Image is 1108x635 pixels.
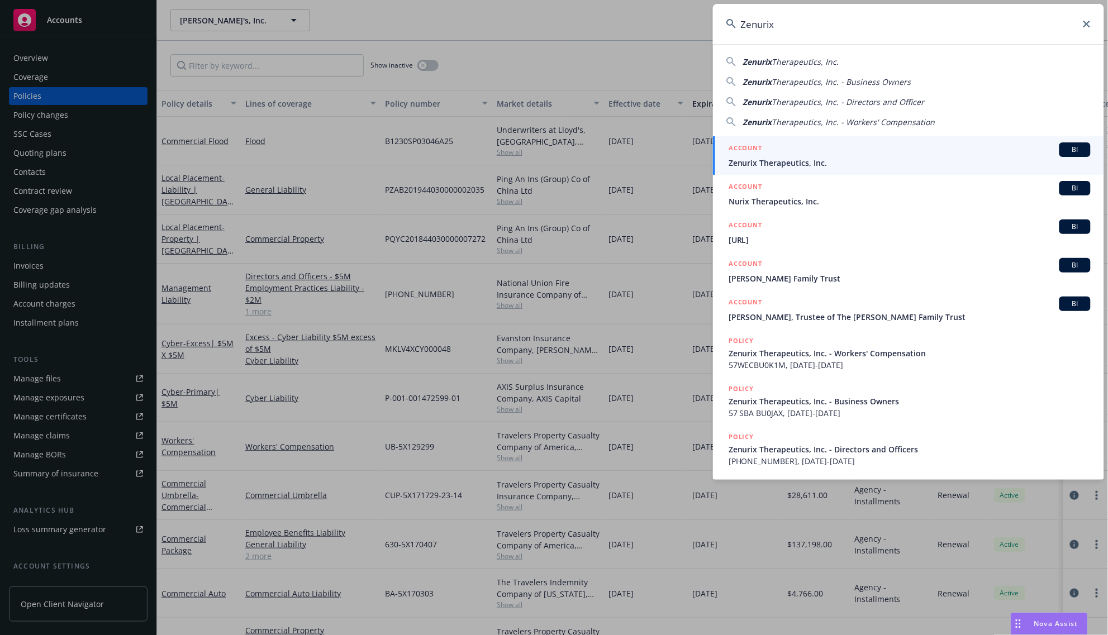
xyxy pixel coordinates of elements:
span: Zenurix Therapeutics, Inc. - Workers' Compensation [729,347,1091,359]
span: Therapeutics, Inc. - Workers' Compensation [772,117,935,127]
span: [PHONE_NUMBER], [DATE]-[DATE] [729,455,1091,467]
span: BI [1064,222,1086,232]
h5: ACCOUNT [729,219,763,233]
a: POLICYZenurix Therapeutics, Inc. - Directors and Officers[PHONE_NUMBER], [DATE]-[DATE] [713,425,1104,473]
div: Drag to move [1011,613,1025,634]
a: ACCOUNTBI[URL] [713,213,1104,252]
input: Search... [713,4,1104,44]
a: POLICYZenurix Therapeutics, Inc. - Workers' Compensation57WECBU0K1M, [DATE]-[DATE] [713,329,1104,377]
span: Nurix Therapeutics, Inc. [729,195,1091,207]
h5: POLICY [729,383,754,394]
span: Therapeutics, Inc. - Business Owners [772,77,911,87]
span: Therapeutics, Inc. - Directors and Officer [772,97,925,107]
h5: ACCOUNT [729,258,763,271]
a: POLICYZenurix Therapeutics, Inc. - Business Owners57 SBA BU0JAX, [DATE]-[DATE] [713,377,1104,425]
span: Zenurix [743,77,772,87]
h5: POLICY [729,431,754,442]
span: [PERSON_NAME] Family Trust [729,273,1091,284]
a: ACCOUNTBIZenurix Therapeutics, Inc. [713,136,1104,175]
a: ACCOUNTBI[PERSON_NAME], Trustee of The [PERSON_NAME] Family Trust [713,290,1104,329]
h5: POLICY [729,335,754,346]
span: Therapeutics, Inc. [772,56,839,67]
span: Zenurix Therapeutics, Inc. [729,157,1091,169]
span: Zenurix [743,97,772,107]
a: ACCOUNTBI[PERSON_NAME] Family Trust [713,252,1104,290]
button: Nova Assist [1011,613,1088,635]
span: Nova Assist [1034,619,1078,628]
span: Zenurix Therapeutics, Inc. - Business Owners [729,395,1091,407]
a: ACCOUNTBINurix Therapeutics, Inc. [713,175,1104,213]
span: 57 SBA BU0JAX, [DATE]-[DATE] [729,407,1091,419]
span: Zenurix [743,117,772,127]
span: BI [1064,260,1086,270]
span: Zenurix Therapeutics, Inc. - Directors and Officers [729,443,1091,455]
span: BI [1064,145,1086,155]
span: Zenurix [743,56,772,67]
h5: ACCOUNT [729,297,763,310]
h5: ACCOUNT [729,181,763,194]
span: [PERSON_NAME], Trustee of The [PERSON_NAME] Family Trust [729,311,1091,323]
span: [URL] [729,234,1091,246]
span: 57WECBU0K1M, [DATE]-[DATE] [729,359,1091,371]
span: BI [1064,299,1086,309]
h5: ACCOUNT [729,142,763,156]
span: BI [1064,183,1086,193]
